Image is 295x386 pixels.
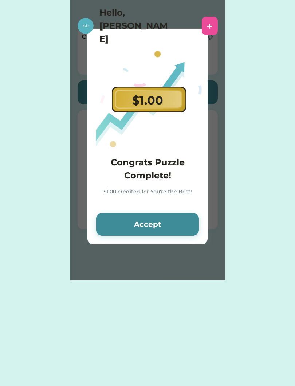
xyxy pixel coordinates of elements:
div: $1.00 credited for You're the Best! [96,188,199,204]
h4: Congrats Puzzle Complete! [96,156,199,182]
h4: Hello, [PERSON_NAME] [99,6,172,46]
div: $1.00 [132,92,163,109]
button: Accept [96,213,199,236]
div: + [206,20,213,31]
